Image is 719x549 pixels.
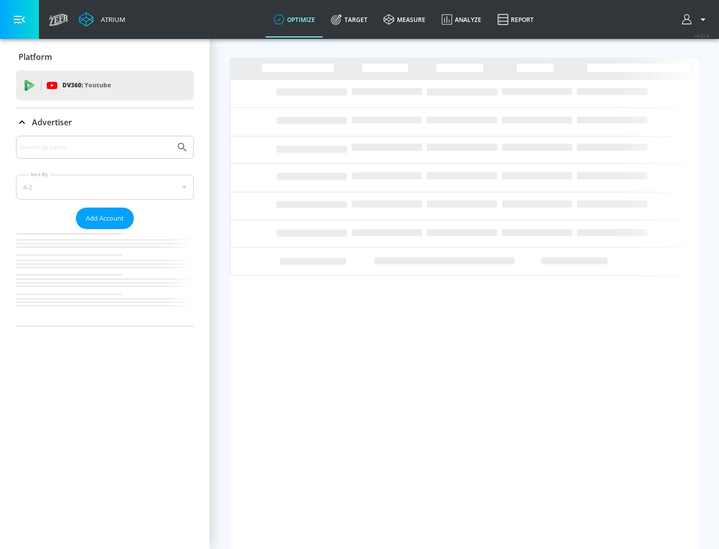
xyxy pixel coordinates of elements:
[97,15,125,24] div: Atrium
[16,70,194,100] div: DV360: Youtube
[375,1,433,37] a: measure
[695,33,709,38] span: v 4.25.4
[16,175,194,200] div: A-Z
[266,1,323,37] a: optimize
[16,108,194,136] div: Advertiser
[84,80,111,90] p: Youtube
[28,171,50,178] label: Sort By
[62,80,111,91] p: DV360:
[16,136,194,326] div: Advertiser
[20,141,171,154] input: Search by name
[79,12,125,27] a: Atrium
[76,208,134,229] button: Add Account
[489,1,542,37] a: Report
[433,1,489,37] a: Analyze
[16,43,194,71] div: Platform
[86,213,124,224] span: Add Account
[323,1,375,37] a: Target
[18,51,52,62] p: Platform
[32,117,72,128] p: Advertiser
[16,229,194,326] nav: list of Advertiser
